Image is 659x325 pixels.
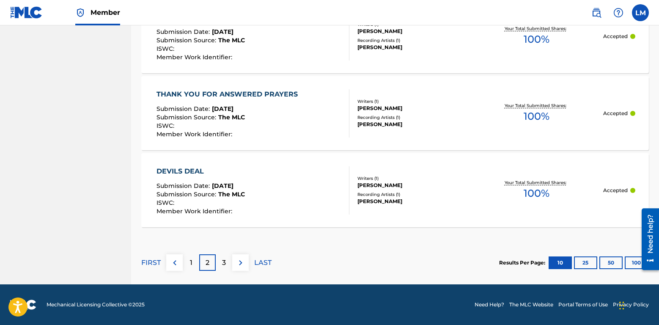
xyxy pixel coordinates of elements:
span: ISWC : [157,122,176,129]
div: Recording Artists ( 1 ) [357,37,470,44]
div: Help [610,4,627,21]
span: 100 % [524,186,549,201]
iframe: Chat Widget [617,284,659,325]
a: Privacy Policy [613,301,649,308]
span: The MLC [218,36,245,44]
p: Accepted [603,110,628,117]
span: [DATE] [212,28,233,36]
button: 25 [574,256,597,269]
span: Submission Date : [157,182,212,190]
p: Your Total Submitted Shares: [505,25,568,32]
p: 3 [222,258,226,268]
div: Writers ( 1 ) [357,175,470,182]
span: Member Work Identifier : [157,53,234,61]
div: Recording Artists ( 1 ) [357,191,470,198]
div: THANK YOU FOR ANSWERED PRAYERS [157,89,302,99]
button: 50 [599,256,623,269]
a: DEVILS DEALSubmission Date:[DATE]Submission Source:The MLCISWC:Member Work Identifier:Writers (1)... [141,153,649,227]
div: [PERSON_NAME] [357,182,470,189]
span: ISWC : [157,199,176,207]
span: Submission Date : [157,105,212,113]
span: [DATE] [212,182,233,190]
span: Submission Source : [157,113,218,121]
p: Accepted [603,33,628,40]
p: 1 [190,258,192,268]
div: Writers ( 1 ) [357,98,470,105]
span: 100 % [524,109,549,124]
a: Portal Terms of Use [558,301,608,308]
span: 100 % [524,32,549,47]
span: Submission Source : [157,36,218,44]
div: [PERSON_NAME] [357,198,470,205]
span: The MLC [218,113,245,121]
img: logo [10,300,36,310]
span: Submission Source : [157,190,218,198]
p: Your Total Submitted Shares: [505,102,568,109]
div: Drag [619,293,624,318]
div: DEVILS DEAL [157,166,245,176]
span: Mechanical Licensing Collective © 2025 [47,301,145,308]
div: User Menu [632,4,649,21]
a: The MLC Website [509,301,553,308]
div: Recording Artists ( 1 ) [357,114,470,121]
p: 2 [206,258,209,268]
span: [DATE] [212,105,233,113]
span: ISWC : [157,45,176,52]
img: help [613,8,623,18]
div: [PERSON_NAME] [357,28,470,35]
button: 100 [625,256,648,269]
div: [PERSON_NAME] [357,105,470,112]
a: Need Help? [475,301,504,308]
span: Member [91,8,120,17]
span: Member Work Identifier : [157,130,234,138]
span: Member Work Identifier : [157,207,234,215]
iframe: Resource Center [635,205,659,273]
img: search [591,8,601,18]
img: right [236,258,246,268]
img: Top Rightsholder [75,8,85,18]
p: Results Per Page: [499,259,547,267]
div: [PERSON_NAME] [357,44,470,51]
span: The MLC [218,190,245,198]
p: FIRST [141,258,161,268]
p: Your Total Submitted Shares: [505,179,568,186]
p: LAST [254,258,272,268]
a: Public Search [588,4,605,21]
span: Submission Date : [157,28,212,36]
p: Accepted [603,187,628,194]
div: [PERSON_NAME] [357,121,470,128]
a: THANK YOU FOR ANSWERED PRAYERSSubmission Date:[DATE]Submission Source:The MLCISWC:Member Work Ide... [141,76,649,150]
img: left [170,258,180,268]
img: MLC Logo [10,6,43,19]
button: 10 [549,256,572,269]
